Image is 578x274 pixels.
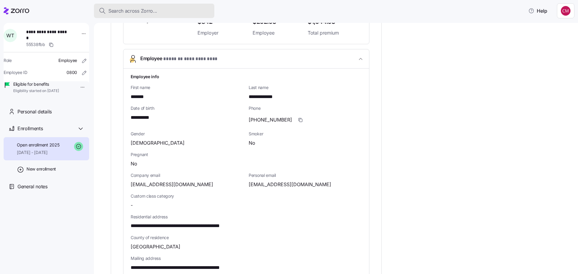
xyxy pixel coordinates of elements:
[131,202,133,209] span: -
[17,108,52,115] span: Personal details
[17,149,59,155] span: [DATE] - [DATE]
[13,88,59,94] span: Eligibility started on [DATE]
[561,6,570,16] img: c76f7742dad050c3772ef460a101715e
[131,172,244,178] span: Company email
[131,85,244,91] span: First name
[197,29,232,37] span: Employer
[67,69,77,75] span: 0800
[13,81,59,87] span: Eligible for benefits
[131,243,180,251] span: [GEOGRAPHIC_DATA]
[4,57,12,63] span: Role
[17,142,59,148] span: Open enrollment 2025
[131,193,244,199] span: Custom class category
[26,166,56,172] span: New enrollment
[131,235,362,241] span: County of residence
[131,160,137,168] span: No
[249,172,362,178] span: Personal email
[131,105,244,111] span: Date of birth
[131,139,185,147] span: [DEMOGRAPHIC_DATA]
[17,183,48,190] span: General notes
[249,139,255,147] span: No
[58,57,77,63] span: Employee
[249,105,362,111] span: Phone
[131,181,213,188] span: [EMAIL_ADDRESS][DOMAIN_NAME]
[249,131,362,137] span: Smoker
[249,85,362,91] span: Last name
[131,73,362,80] h1: Employee info
[131,131,244,137] span: Gender
[528,7,547,14] span: Help
[17,125,43,132] span: Enrollments
[140,55,223,63] span: Employee
[108,7,157,15] span: Search across Zorro...
[308,29,362,37] span: Total premium
[249,116,292,124] span: [PHONE_NUMBER]
[131,255,362,261] span: Mailing address
[249,181,331,188] span: [EMAIL_ADDRESS][DOMAIN_NAME]
[4,69,27,75] span: Employee ID
[26,42,45,48] span: 55538fbb
[6,33,14,38] span: W T
[524,5,552,17] button: Help
[131,214,362,220] span: Residential address
[253,29,287,37] span: Employee
[131,152,362,158] span: Pregnant
[94,4,214,18] button: Search across Zorro...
